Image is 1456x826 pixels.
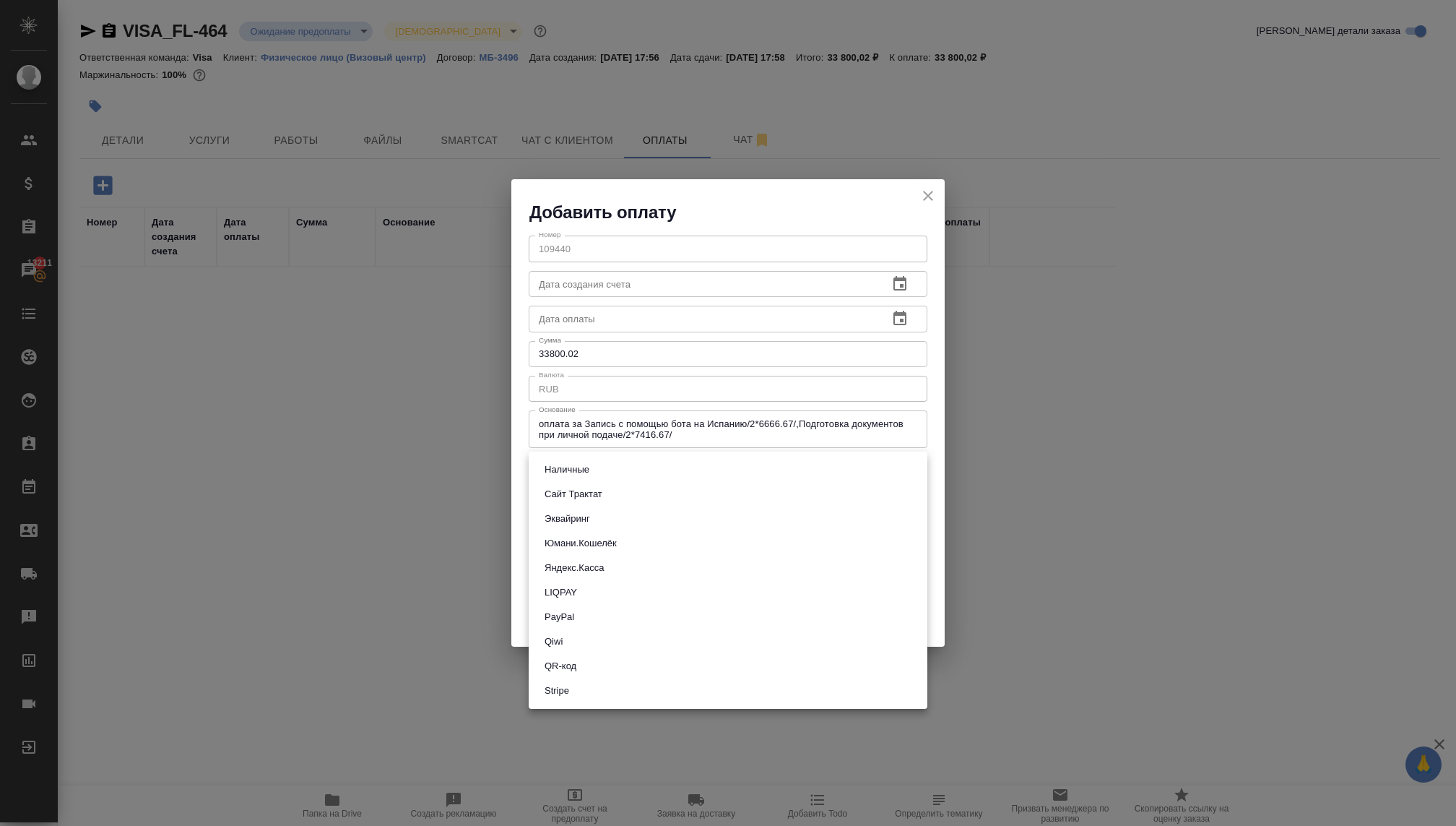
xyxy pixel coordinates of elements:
button: QR-код [540,658,581,674]
button: Наличные [540,462,594,478]
button: PayPal [540,609,578,625]
button: Юмани.Кошелёк [540,535,621,551]
button: Сайт Трактат [540,486,607,502]
button: Stripe [540,683,573,699]
button: Яндекс.Касса [540,560,608,576]
button: Qiwi [540,634,567,650]
button: Эквайринг [540,511,594,527]
button: LIQPAY [540,585,581,601]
